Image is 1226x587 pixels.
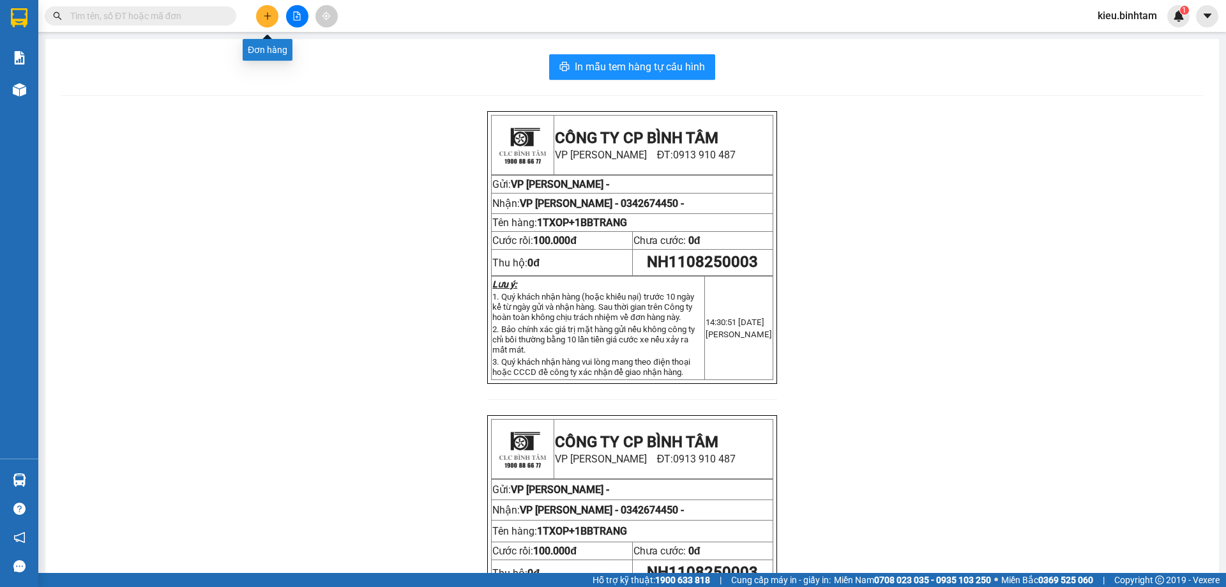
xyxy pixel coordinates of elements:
[511,484,609,496] span: VP [PERSON_NAME] -
[874,575,991,585] strong: 0708 023 035 - 0935 103 250
[673,149,736,161] span: 0913 910 487
[533,545,577,557] span: 100.000đ
[13,473,26,487] img: warehouse-icon
[647,563,758,581] span: NH1108250003
[492,292,694,322] span: 1. Quý khách nhận hàng (hoặc khiếu nại) trước 10 ngày kể từ ngày gửi và nhận hàng. Sau thời gian ...
[492,525,627,537] span: Tên hàng:
[5,73,24,86] span: Gửi:
[673,453,736,465] span: 0913 910 487
[1155,576,1164,584] span: copyright
[1087,8,1167,24] span: kieu.binhtam
[621,504,684,516] span: 0342674450 -
[633,234,700,247] span: Chưa cước:
[45,45,145,69] span: VP [PERSON_NAME] ĐT:
[492,279,517,289] strong: Lưu ý:
[731,573,831,587] span: Cung cấp máy in - giấy in:
[511,178,609,190] span: VP [PERSON_NAME] -
[1202,10,1213,22] span: caret-down
[13,51,26,65] img: solution-icon
[70,9,221,23] input: Tìm tên, số ĐT hoặc mã đơn
[593,573,710,587] span: Hỗ trợ kỹ thuật:
[527,257,540,269] strong: 0đ
[527,567,540,579] strong: 0đ
[555,433,718,451] strong: CÔNG TY CP BÌNH TÂM
[1196,5,1218,27] button: caret-down
[292,11,301,20] span: file-add
[559,61,570,73] span: printer
[492,257,540,269] span: Thu hộ:
[13,531,26,544] span: notification
[1182,6,1186,15] span: 1
[256,5,278,27] button: plus
[62,57,125,69] span: 0913 910 487
[994,577,998,583] span: ⚪️
[45,7,173,43] strong: CÔNG TY CP BÌNH TÂM
[720,573,722,587] span: |
[5,10,43,67] img: logo
[1173,10,1184,22] img: icon-new-feature
[834,573,991,587] span: Miền Nam
[492,234,577,247] span: Cước rồi:
[706,330,772,339] span: [PERSON_NAME]
[533,234,577,247] span: 100.000đ
[13,560,26,572] span: message
[24,73,122,86] span: VP [PERSON_NAME] -
[494,420,551,478] img: logo
[537,217,627,229] span: 1TXOP+1BBTRANG
[1180,6,1189,15] sup: 1
[53,11,62,20] span: search
[492,178,511,190] span: Gửi:
[1038,575,1093,585] strong: 0369 525 060
[655,575,710,585] strong: 1900 633 818
[492,197,684,210] span: Nhận:
[555,453,736,465] span: VP [PERSON_NAME] ĐT:
[575,59,705,75] span: In mẫu tem hàng tự cấu hình
[13,503,26,515] span: question-circle
[263,11,272,20] span: plus
[492,217,627,229] span: Tên hàng:
[520,504,684,516] span: VP [PERSON_NAME] -
[322,11,331,20] span: aim
[688,234,700,247] span: 0đ
[13,83,26,96] img: warehouse-icon
[537,525,627,537] span: 1TXOP+1BBTRANG
[492,484,609,496] span: Gửi:
[555,149,736,161] span: VP [PERSON_NAME] ĐT:
[315,5,338,27] button: aim
[555,129,718,147] strong: CÔNG TY CP BÌNH TÂM
[492,357,690,377] span: 3. Quý khách nhận hàng vui lòng mang theo điện thoại hoặc CCCD đề công ty xác nhận để giao nhận h...
[11,8,27,27] img: logo-vxr
[688,545,700,557] span: 0đ
[1001,573,1093,587] span: Miền Bắc
[492,545,577,557] span: Cước rồi:
[633,545,700,557] span: Chưa cước:
[5,89,131,114] span: Nhận:
[492,567,540,579] span: Thu hộ:
[706,317,764,327] span: 14:30:51 [DATE]
[286,5,308,27] button: file-add
[494,116,551,174] img: logo
[549,54,715,80] button: printerIn mẫu tem hàng tự cấu hình
[1103,573,1105,587] span: |
[647,253,758,271] span: NH1108250003
[621,197,684,210] span: 0342674450 -
[492,504,684,516] span: Nhận:
[492,324,695,354] span: 2. Bảo chính xác giá trị mặt hàng gửi nếu không công ty chỉ bồi thường bằng 10 lần tiền giá cước ...
[520,197,684,210] span: VP [PERSON_NAME] -
[5,89,131,114] span: VP [PERSON_NAME] -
